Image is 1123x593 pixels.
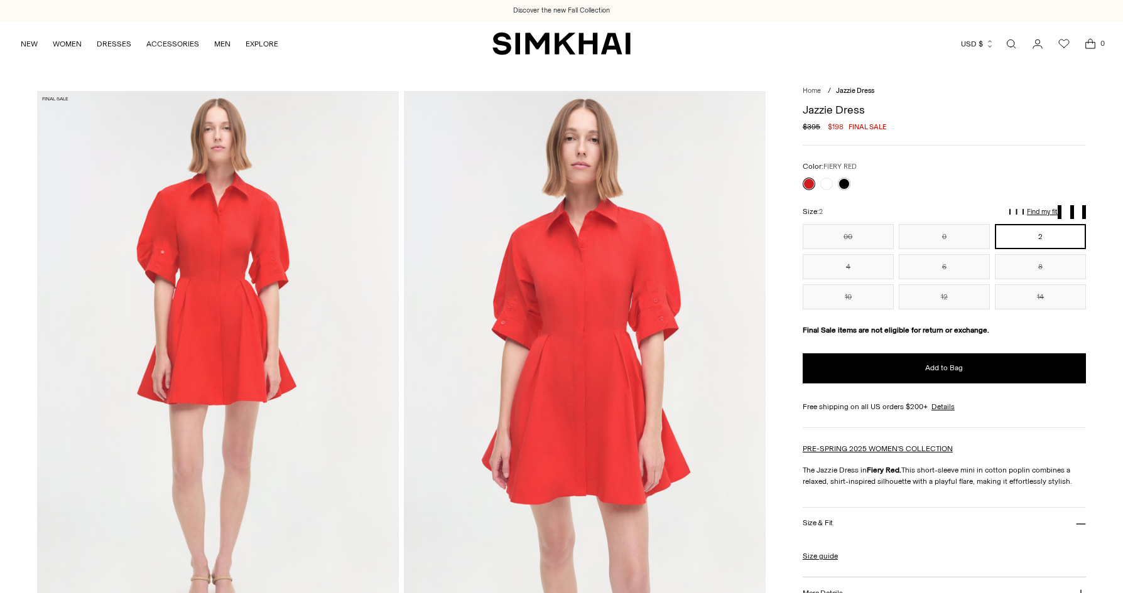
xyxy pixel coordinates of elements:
[803,519,833,527] h3: Size & Fit
[803,87,821,95] a: Home
[995,224,1086,249] button: 2
[97,30,131,58] a: DRESSES
[995,284,1086,309] button: 14
[513,6,610,16] a: Discover the new Fall Collection
[1025,31,1050,56] a: Go to the account page
[803,444,953,453] a: PRE-SPRING 2025 WOMEN'S COLLECTION
[867,466,901,474] strong: Fiery Red.
[803,254,894,279] button: 4
[803,326,989,334] strong: Final Sale items are not eligible for return or exchange.
[995,254,1086,279] button: 8
[214,30,231,58] a: MEN
[836,87,874,95] span: Jazzie Dress
[999,31,1024,56] a: Open search modal
[899,284,990,309] button: 12
[931,401,955,412] a: Details
[803,464,1086,487] p: The Jazzie Dress in This short-sleeve mini in cotton poplin combines a relaxed, shirt-inspired si...
[1051,31,1077,56] a: Wishlist
[803,104,1086,115] h1: Jazzie Dress
[803,550,838,562] a: Size guide
[803,353,1086,383] button: Add to Bag
[961,30,994,58] button: USD $
[828,121,844,132] span: $198
[803,206,823,218] label: Size:
[803,121,820,132] s: $395
[803,86,1086,97] nav: breadcrumbs
[146,30,199,58] a: ACCESSORIES
[925,363,963,373] span: Add to Bag
[803,224,894,249] button: 00
[246,30,278,58] a: EXPLORE
[803,161,857,173] label: Color:
[899,254,990,279] button: 6
[803,284,894,309] button: 10
[803,401,1086,412] div: Free shipping on all US orders $200+
[823,163,857,171] span: FIERY RED
[21,30,38,58] a: NEW
[53,30,82,58] a: WOMEN
[1097,38,1108,49] span: 0
[1078,31,1103,56] a: Open cart modal
[492,31,631,56] a: SIMKHAI
[803,508,1086,540] button: Size & Fit
[899,224,990,249] button: 0
[819,208,823,216] span: 2
[828,86,831,97] div: /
